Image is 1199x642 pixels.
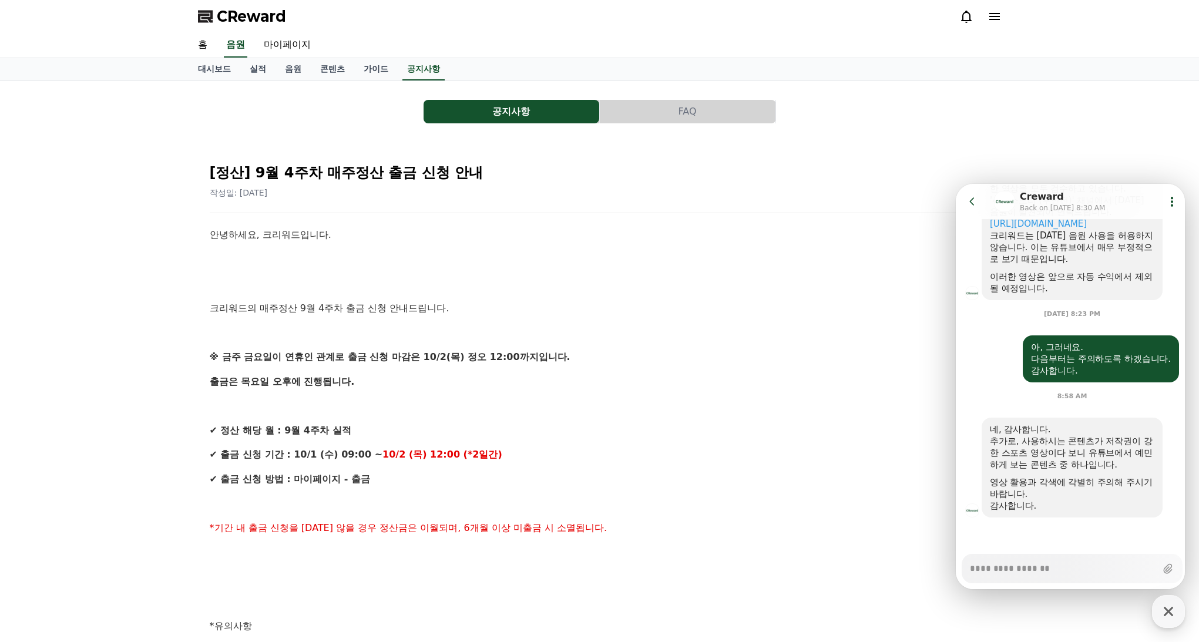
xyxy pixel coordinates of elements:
[198,7,286,26] a: CReward
[224,33,247,58] a: 음원
[210,163,990,182] h2: [정산] 9월 4주차 매주정산 출금 신청 안내
[240,58,276,80] a: 실적
[382,449,460,460] strong: 10/2 (목) 12:00
[210,620,252,631] span: *유의사항
[254,33,320,58] a: 마이페이지
[956,184,1185,589] iframe: Channel chat
[210,522,607,533] span: *기간 내 출금 신청을 [DATE] 않을 경우 정산금은 이월되며, 6개월 이상 미출금 시 소멸됩니다.
[600,100,776,123] a: FAQ
[276,58,311,80] a: 음원
[210,376,355,387] strong: 출금은 목요일 오후에 진행됩니다.
[210,473,370,485] strong: ✔ 출금 신청 방법 : 마이페이지 - 출금
[210,449,383,460] strong: ✔ 출금 신청 기간 : 10/1 (수) 09:00 ~
[424,100,600,123] a: 공지사항
[210,188,268,197] span: 작성일: [DATE]
[402,58,445,80] a: 공지사항
[217,7,286,26] span: CReward
[210,425,351,436] strong: ✔ 정산 해당 월 : 9월 4주차 실적
[210,301,990,316] p: 크리워드의 매주정산 9월 4주차 출금 신청 안내드립니다.
[354,58,398,80] a: 가이드
[189,58,240,80] a: 대시보드
[189,33,217,58] a: 홈
[210,227,990,243] p: 안녕하세요, 크리워드입니다.
[424,100,599,123] button: 공지사항
[600,100,775,123] button: FAQ
[311,58,354,80] a: 콘텐츠
[210,351,570,362] strong: ※ 금주 금요일이 연휴인 관계로 출금 신청 마감은 10/2(목) 정오 12:00까지입니다.
[464,449,502,460] strong: (*2일간)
